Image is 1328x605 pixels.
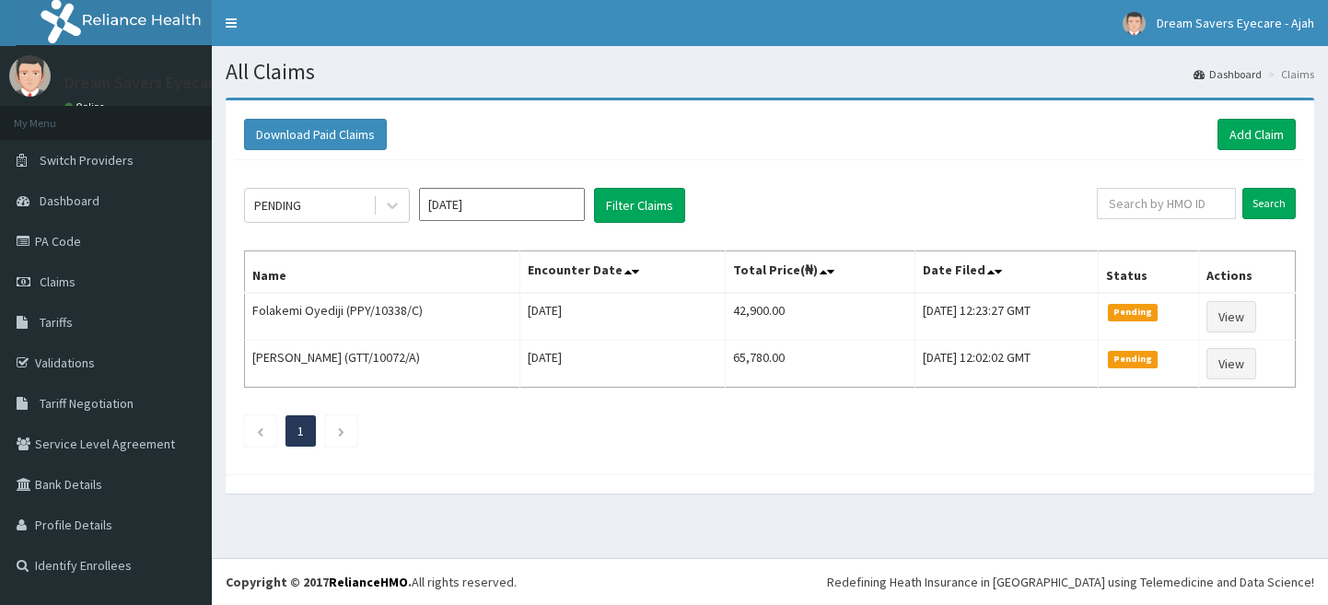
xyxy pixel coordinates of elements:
th: Total Price(₦) [725,251,914,294]
span: Tariffs [40,314,73,331]
td: [PERSON_NAME] (GTT/10072/A) [245,341,520,388]
li: Claims [1264,66,1314,82]
a: Page 1 is your current page [297,423,304,439]
span: Dream Savers Eyecare - Ajah [1157,15,1314,31]
input: Search [1242,188,1296,219]
a: Next page [337,423,345,439]
span: Switch Providers [40,152,134,169]
a: Previous page [256,423,264,439]
th: Encounter Date [520,251,725,294]
input: Search by HMO ID [1097,188,1236,219]
span: Pending [1108,304,1159,320]
td: [DATE] 12:23:27 GMT [914,293,1098,341]
a: View [1206,301,1256,332]
th: Date Filed [914,251,1098,294]
input: Select Month and Year [419,188,585,221]
h1: All Claims [226,60,1314,84]
td: 65,780.00 [725,341,914,388]
img: User Image [1123,12,1146,35]
button: Filter Claims [594,188,685,223]
img: User Image [9,55,51,97]
a: Dashboard [1194,66,1262,82]
a: Add Claim [1217,119,1296,150]
button: Download Paid Claims [244,119,387,150]
th: Actions [1198,251,1295,294]
p: Dream Savers Eyecare - Ajah [64,75,266,91]
th: Status [1098,251,1198,294]
th: Name [245,251,520,294]
td: 42,900.00 [725,293,914,341]
a: RelianceHMO [329,574,408,590]
span: Pending [1108,351,1159,367]
td: Folakemi Oyediji (PPY/10338/C) [245,293,520,341]
span: Dashboard [40,192,99,209]
a: Online [64,100,109,113]
a: View [1206,348,1256,379]
td: [DATE] 12:02:02 GMT [914,341,1098,388]
td: [DATE] [520,293,725,341]
strong: Copyright © 2017 . [226,574,412,590]
span: Claims [40,273,76,290]
span: Tariff Negotiation [40,395,134,412]
div: Redefining Heath Insurance in [GEOGRAPHIC_DATA] using Telemedicine and Data Science! [827,573,1314,591]
footer: All rights reserved. [212,558,1328,605]
td: [DATE] [520,341,725,388]
div: PENDING [254,196,301,215]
